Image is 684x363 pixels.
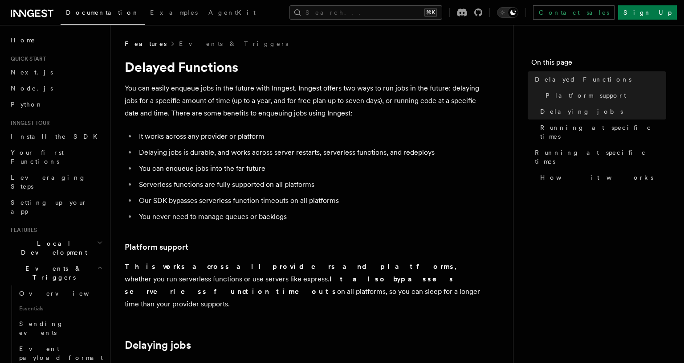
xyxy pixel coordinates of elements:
span: Python [11,101,43,108]
span: Inngest tour [7,120,50,127]
a: Events & Triggers [179,39,288,48]
span: Overview [19,290,111,297]
a: Sending events [16,316,105,341]
li: Our SDK bypasses serverless function timeouts on all platforms [136,194,481,207]
a: Leveraging Steps [7,169,105,194]
span: Examples [150,9,198,16]
button: Events & Triggers [7,260,105,285]
a: Platform support [542,87,666,103]
li: You can enqueue jobs into the far future [136,162,481,175]
span: Running at specific times [540,123,666,141]
a: AgentKit [203,3,261,24]
li: Delaying jobs is durable, and works across server restarts, serverless functions, and redeploys [136,146,481,159]
span: Features [125,39,167,48]
span: AgentKit [208,9,256,16]
a: How it works [537,169,666,186]
span: Events & Triggers [7,264,97,282]
span: Delayed Functions [535,75,631,84]
span: Home [11,36,36,45]
a: Delayed Functions [531,71,666,87]
span: Leveraging Steps [11,174,86,190]
span: Platform support [546,91,626,100]
span: Next.js [11,69,53,76]
span: Features [7,227,37,234]
span: Node.js [11,85,53,92]
span: Install the SDK [11,133,103,140]
span: Delaying jobs [540,107,623,116]
a: Sign Up [618,5,677,20]
p: , whether you run serverless functions or use servers like express. on all platforms, so you can ... [125,260,481,310]
li: It works across any provider or platform [136,130,481,143]
a: Your first Functions [7,144,105,169]
span: Documentation [66,9,139,16]
span: Local Development [7,239,97,257]
strong: This works across all providers and platforms [125,262,455,271]
a: Overview [16,285,105,301]
a: Node.js [7,80,105,96]
span: How it works [540,173,653,182]
a: Contact sales [533,5,615,20]
a: Running at specific times [531,144,666,169]
button: Toggle dark mode [497,7,518,18]
a: Running at specific times [537,120,666,144]
button: Search...⌘K [289,5,442,20]
span: Setting up your app [11,199,87,215]
a: Next.js [7,64,105,80]
h4: On this page [531,57,666,71]
span: Essentials [16,301,105,316]
button: Local Development [7,235,105,260]
a: Install the SDK [7,128,105,144]
kbd: ⌘K [424,8,437,17]
a: Platform support [125,241,188,253]
a: Setting up your app [7,194,105,219]
span: Quick start [7,55,46,62]
a: Python [7,96,105,112]
li: Serverless functions are fully supported on all platforms [136,178,481,191]
a: Home [7,32,105,48]
h1: Delayed Functions [125,59,481,75]
li: You never need to manage queues or backlogs [136,210,481,223]
a: Delaying jobs [537,103,666,120]
span: Running at specific times [535,148,666,166]
p: You can easily enqueue jobs in the future with Inngest. Inngest offers two ways to run jobs in th... [125,82,481,120]
a: Delaying jobs [125,339,191,351]
span: Event payload format [19,345,103,361]
a: Documentation [61,3,145,25]
a: Examples [145,3,203,24]
span: Sending events [19,320,64,336]
span: Your first Functions [11,149,64,165]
